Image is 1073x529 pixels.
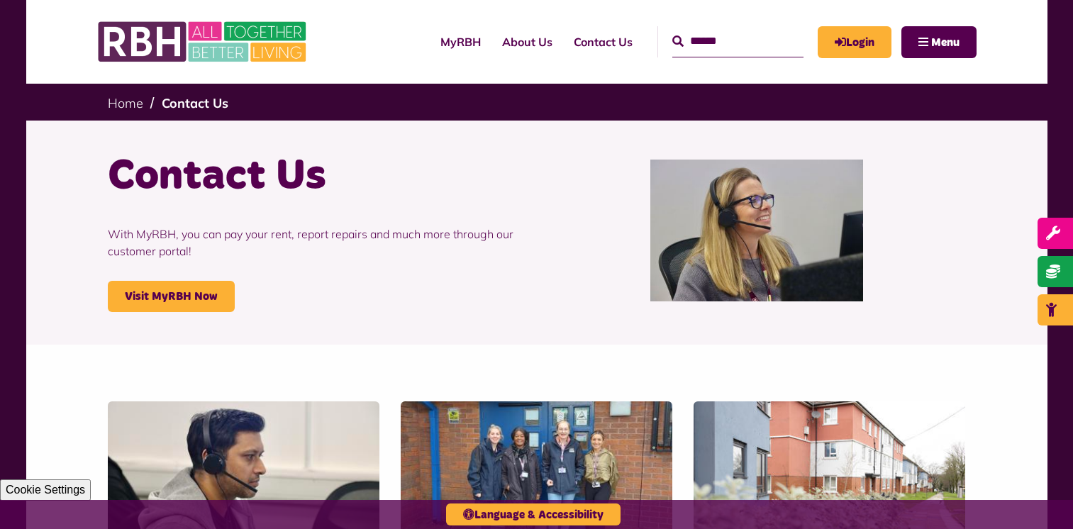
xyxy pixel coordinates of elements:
p: With MyRBH, you can pay your rent, report repairs and much more through our customer portal! [108,204,526,281]
a: MyRBH [818,26,891,58]
a: Contact Us [162,95,228,111]
img: Contact Centre February 2024 (1) [650,160,863,301]
button: Navigation [901,26,977,58]
a: Visit MyRBH Now [108,281,235,312]
a: Contact Us [563,23,643,61]
h1: Contact Us [108,149,526,204]
img: RBH [97,14,310,69]
a: Home [108,95,143,111]
a: MyRBH [430,23,491,61]
span: Menu [931,37,960,48]
a: About Us [491,23,563,61]
button: Language & Accessibility [446,503,621,525]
